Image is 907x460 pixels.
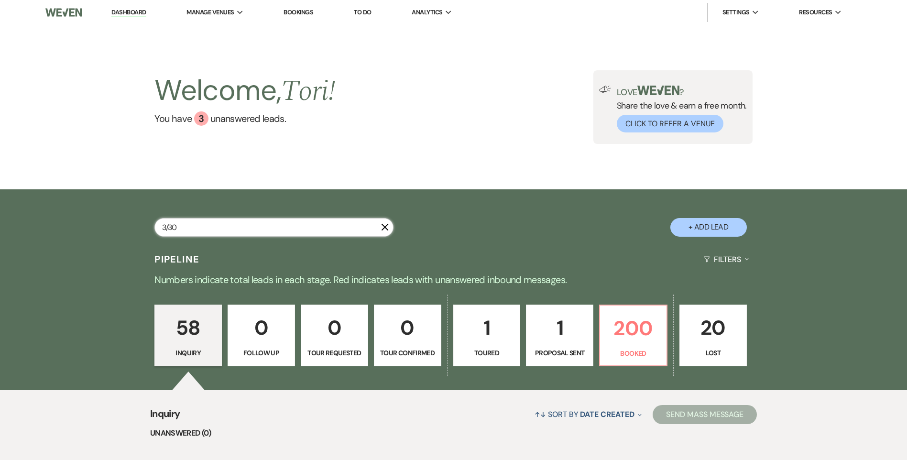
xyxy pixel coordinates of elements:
p: Numbers indicate total leads in each stage. Red indicates leads with unanswered inbound messages. [109,272,798,287]
a: 0Follow Up [228,305,295,367]
p: Tour Confirmed [380,348,435,358]
p: 0 [307,312,362,344]
a: 1Toured [453,305,521,367]
li: Unanswered (0) [150,427,757,439]
a: 0Tour Requested [301,305,368,367]
a: 58Inquiry [154,305,222,367]
p: 200 [606,312,661,344]
h2: Welcome, [154,70,335,111]
a: 200Booked [599,305,667,367]
button: Sort By Date Created [531,402,645,427]
div: Share the love & earn a free month. [611,86,747,132]
a: 0Tour Confirmed [374,305,441,367]
p: Lost [686,348,741,358]
span: Resources [799,8,832,17]
span: Analytics [412,8,442,17]
p: 1 [532,312,587,344]
p: Tour Requested [307,348,362,358]
p: 0 [380,312,435,344]
span: Inquiry [150,406,180,427]
a: 1Proposal Sent [526,305,593,367]
a: Dashboard [111,8,146,17]
p: Love ? [617,86,747,97]
a: You have 3 unanswered leads. [154,111,335,126]
a: Bookings [284,8,313,16]
p: Follow Up [234,348,289,358]
img: Weven Logo [45,2,82,22]
p: 58 [161,312,216,344]
p: 0 [234,312,289,344]
h3: Pipeline [154,252,199,266]
p: 1 [459,312,514,344]
input: Search by name, event date, email address or phone number [154,218,393,237]
p: Inquiry [161,348,216,358]
span: Manage Venues [186,8,234,17]
img: weven-logo-green.svg [637,86,680,95]
p: 20 [686,312,741,344]
span: ↑↓ [535,409,546,419]
p: Toured [459,348,514,358]
span: Settings [722,8,750,17]
a: 20Lost [679,305,747,367]
span: Tori ! [281,69,335,113]
a: To Do [354,8,372,16]
button: Click to Refer a Venue [617,115,723,132]
button: Send Mass Message [653,405,757,424]
p: Proposal Sent [532,348,587,358]
img: loud-speaker-illustration.svg [599,86,611,93]
p: Booked [606,348,661,359]
button: + Add Lead [670,218,747,237]
span: Date Created [580,409,634,419]
div: 3 [194,111,208,126]
button: Filters [700,247,752,272]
